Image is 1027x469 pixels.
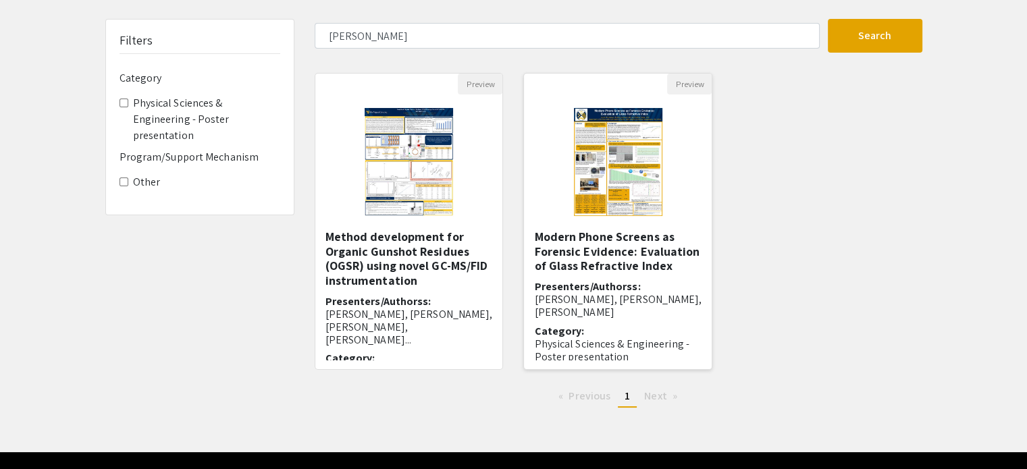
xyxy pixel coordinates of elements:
h6: Presenters/Authorss: [534,280,702,319]
ul: Pagination [315,386,922,408]
input: Search Keyword(s) Or Author(s) [315,23,820,49]
span: [PERSON_NAME], [PERSON_NAME], [PERSON_NAME], [PERSON_NAME]... [325,307,493,347]
button: Preview [667,74,712,94]
h5: Modern Phone Screens as Forensic Evidence: Evaluation of Glass Refractive Index [534,229,702,273]
span: Next [644,389,666,403]
span: [PERSON_NAME], [PERSON_NAME], [PERSON_NAME] [534,292,702,319]
label: Physical Sciences & Engineering - Poster presentation [133,95,280,144]
h5: Filters [120,33,153,48]
h6: Category [120,72,280,84]
h6: Presenters/Authorss: [325,295,493,347]
span: 1 [625,389,630,403]
button: Search [828,19,922,53]
label: Other [133,174,161,190]
span: Category: [534,324,584,338]
h5: Method development for Organic Gunshot Residues (OGSR) using novel GC-MS/FID instrumentation [325,229,493,287]
span: Category: [325,351,375,365]
span: Previous [569,389,610,403]
div: Open Presentation <p><span style="background-color: transparent; color: rgb(0, 0, 0);">Modern Pho... [523,73,712,370]
p: Physical Sciences & Engineering - Poster presentation [534,337,702,363]
img: <p><span style="background-color: transparent; color: rgb(0, 0, 0);">Modern Phone Screens as Fore... [560,94,676,229]
h6: Program/Support Mechanism [120,150,280,163]
iframe: Chat [10,408,57,459]
div: Open Presentation <p><span style="color: rgb(0, 0, 0);">Method development for Organic Gunshot Re... [315,73,504,370]
button: Preview [458,74,502,94]
img: <p><span style="color: rgb(0, 0, 0);">Method development for Organic Gunshot Residues (OGSR) usin... [351,94,467,229]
